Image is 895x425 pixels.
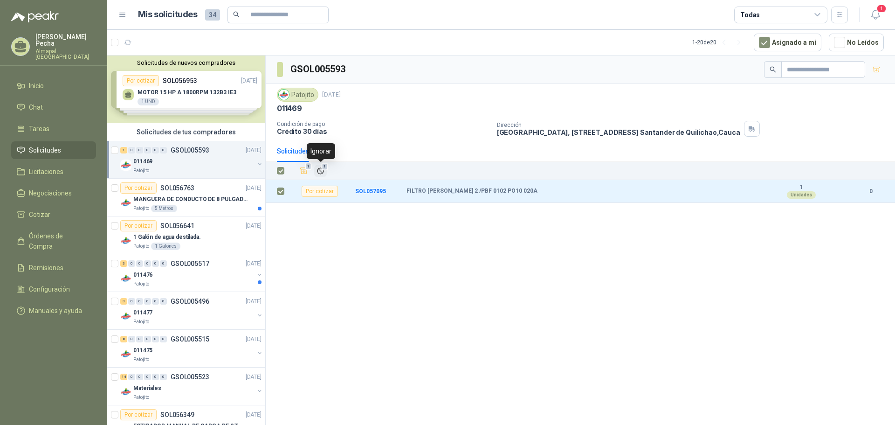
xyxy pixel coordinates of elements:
p: [DATE] [246,411,262,419]
p: 011477 [133,308,152,317]
div: Ignorar [307,143,335,159]
div: 0 [128,298,135,305]
div: 0 [160,374,167,380]
a: Por cotizarSOL056763[DATE] Company LogoMANGUERA DE CONDUCTO DE 8 PULGADAS DE ALAMBRE DE ACERO PUP... [107,179,265,216]
b: FILTRO [PERSON_NAME] 2 /PBF 0102 PO10 020A [406,188,537,195]
p: SOL056763 [160,185,194,191]
div: Solicitudes de tus compradores [107,123,265,141]
div: 0 [128,147,135,153]
p: [PERSON_NAME] Pecha [35,34,96,47]
p: 1 Galón de agua destilada. [133,233,201,242]
a: SOL057095 [355,188,386,195]
span: Licitaciones [29,167,63,177]
div: 0 [160,260,167,267]
button: 1 [867,7,884,23]
p: Patojito [133,318,149,326]
a: Manuales y ayuda [11,302,96,320]
div: 0 [144,298,151,305]
p: GSOL005517 [171,260,209,267]
div: 0 [136,260,143,267]
img: Company Logo [120,197,131,209]
p: Almapal [GEOGRAPHIC_DATA] [35,49,96,60]
div: 0 [160,298,167,305]
span: 1 [305,163,312,170]
a: Tareas [11,120,96,138]
p: [DATE] [246,184,262,193]
div: 0 [160,336,167,342]
a: Chat [11,98,96,116]
b: 1 [769,184,833,191]
div: 3 [120,298,127,305]
div: 0 [136,336,143,342]
p: Patojito [133,167,149,174]
div: 0 [152,298,159,305]
a: 14 0 0 0 0 0 GSOL005523[DATE] Company LogoMaterialesPatojito [120,371,263,401]
p: Patojito [133,205,149,212]
p: Dirección [497,122,740,128]
img: Company Logo [120,348,131,360]
p: [GEOGRAPHIC_DATA], [STREET_ADDRESS] Santander de Quilichao , Cauca [497,128,740,136]
div: 0 [152,336,159,342]
p: [DATE] [246,146,262,155]
div: 0 [128,260,135,267]
p: Patojito [133,280,149,288]
button: No Leídos [829,34,884,51]
div: 0 [152,147,159,153]
span: Negociaciones [29,188,72,198]
p: SOL056641 [160,223,194,229]
a: Inicio [11,77,96,95]
p: GSOL005523 [171,374,209,380]
div: 0 [128,336,135,342]
div: Solicitudes [277,146,309,156]
p: GSOL005515 [171,336,209,342]
p: MANGUERA DE CONDUCTO DE 8 PULGADAS DE ALAMBRE DE ACERO PU [133,195,249,204]
p: [DATE] [246,222,262,230]
div: 0 [152,374,159,380]
img: Company Logo [120,386,131,397]
p: [DATE] [246,335,262,344]
div: 0 [152,260,159,267]
span: Cotizar [29,209,50,220]
p: GSOL005593 [171,147,209,153]
p: [DATE] [246,297,262,306]
p: Crédito 30 días [277,127,489,135]
p: 011469 [133,157,152,166]
div: 0 [144,260,151,267]
img: Logo peakr [11,11,59,22]
span: Remisiones [29,263,63,273]
p: GSOL005496 [171,298,209,305]
div: 0 [144,147,151,153]
img: Company Logo [120,311,131,322]
button: Ignorar [314,165,327,177]
div: 0 [144,336,151,342]
div: 1 [120,147,127,153]
p: 011469 [277,104,302,113]
span: 1 [322,163,328,170]
span: search [233,11,240,18]
div: 0 [136,298,143,305]
div: 0 [160,147,167,153]
div: Solicitudes de nuevos compradoresPor cotizarSOL056953[DATE] MOTOR 15 HP A 1800RPM 132B3 IE31 UNDP... [107,56,265,123]
span: Manuales y ayuda [29,306,82,316]
p: Patojito [133,356,149,363]
span: Órdenes de Compra [29,231,87,251]
a: Configuración [11,280,96,298]
button: Añadir [297,164,310,177]
div: 3 [120,260,127,267]
button: Solicitudes de nuevos compradores [111,59,262,66]
div: 1 - 20 de 20 [692,35,746,50]
p: SOL056349 [160,411,194,418]
button: Asignado a mi [754,34,821,51]
span: search [770,66,776,73]
span: 34 [205,9,220,21]
p: Condición de pago [277,121,489,127]
div: Por cotizar [120,182,157,194]
img: Company Logo [120,273,131,284]
a: 3 0 0 0 0 0 GSOL005496[DATE] Company Logo011477Patojito [120,296,263,326]
a: 1 0 0 0 0 0 GSOL005593[DATE] Company Logo011469Patojito [120,145,263,174]
div: 0 [136,147,143,153]
p: [DATE] [322,91,341,99]
p: [DATE] [246,373,262,382]
div: Por cotizar [120,220,157,231]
